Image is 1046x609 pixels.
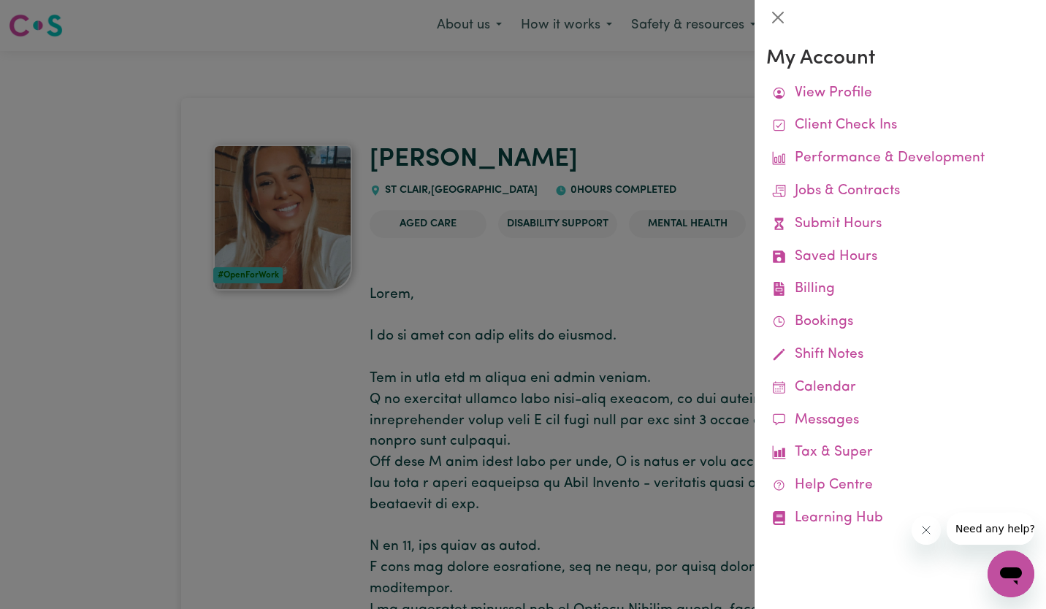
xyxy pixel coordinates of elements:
[766,339,1034,372] a: Shift Notes
[766,372,1034,405] a: Calendar
[766,142,1034,175] a: Performance & Development
[766,437,1034,470] a: Tax & Super
[766,175,1034,208] a: Jobs & Contracts
[766,110,1034,142] a: Client Check Ins
[766,470,1034,502] a: Help Centre
[766,306,1034,339] a: Bookings
[766,273,1034,306] a: Billing
[766,241,1034,274] a: Saved Hours
[766,502,1034,535] a: Learning Hub
[766,6,790,29] button: Close
[9,10,88,22] span: Need any help?
[766,208,1034,241] a: Submit Hours
[766,47,1034,72] h3: My Account
[766,405,1034,437] a: Messages
[912,516,941,545] iframe: Close message
[988,551,1034,597] iframe: Button to launch messaging window
[766,77,1034,110] a: View Profile
[947,513,1034,545] iframe: Message from company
